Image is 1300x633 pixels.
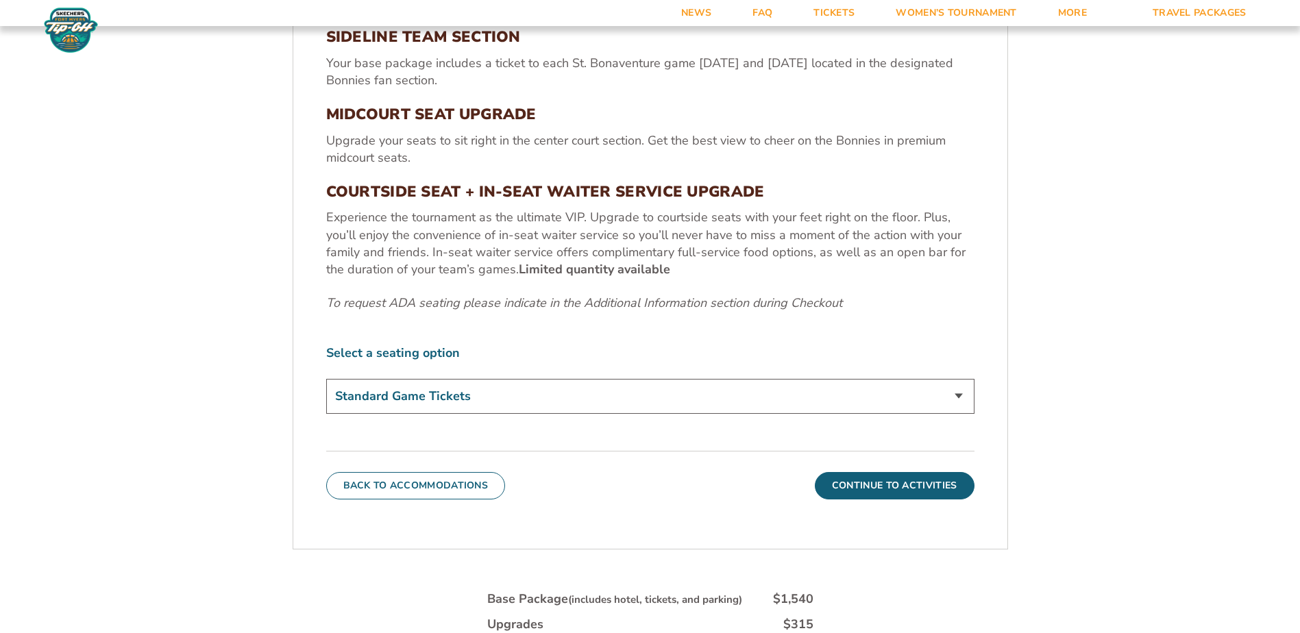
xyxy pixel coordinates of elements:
[519,261,670,277] b: Limited quantity available
[568,593,742,606] small: (includes hotel, tickets, and parking)
[326,345,974,362] label: Select a seating option
[326,55,974,89] p: Your base package includes a ticket to each St. Bonaventure game [DATE] and [DATE] located in the...
[326,472,506,499] button: Back To Accommodations
[41,7,101,53] img: Fort Myers Tip-Off
[326,209,974,278] p: Experience the tournament as the ultimate VIP. Upgrade to courtside seats with your feet right on...
[487,591,742,608] div: Base Package
[326,28,974,46] h3: SIDELINE TEAM SECTION
[783,616,813,633] div: $315
[326,132,974,166] p: Upgrade your seats to sit right in the center court section. Get the best view to cheer on the Bo...
[487,616,543,633] div: Upgrades
[815,472,974,499] button: Continue To Activities
[326,105,974,123] h3: MIDCOURT SEAT UPGRADE
[326,295,842,311] em: To request ADA seating please indicate in the Additional Information section during Checkout
[773,591,813,608] div: $1,540
[326,183,974,201] h3: COURTSIDE SEAT + IN-SEAT WAITER SERVICE UPGRADE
